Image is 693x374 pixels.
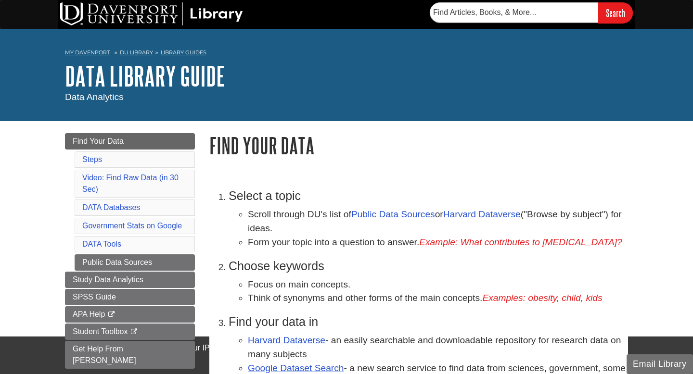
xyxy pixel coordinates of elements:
[73,137,124,145] span: Find Your Data
[82,222,182,230] a: Government Stats on Google
[65,49,110,57] a: My Davenport
[73,275,143,284] span: Study Data Analytics
[65,324,195,340] a: Student Toolbox
[65,289,195,305] a: SPSS Guide
[248,363,344,373] a: Google Dataset Search
[248,208,628,236] li: Scroll through DU's list of or ("Browse by subject") for ideas.
[229,259,628,273] h3: Choose keywords
[65,306,195,323] a: APA Help
[430,2,598,23] input: Find Articles, Books, & More...
[65,272,195,288] a: Study Data Analytics
[82,174,179,193] a: Video: Find Raw Data (in 30 Sec)
[419,237,622,247] em: Example: What contributes to [MEDICAL_DATA]?
[65,92,124,102] span: Data Analytics
[82,155,102,163] a: Steps
[209,133,628,158] h1: Find Your Data
[598,2,633,23] input: Search
[73,327,128,336] span: Student Toolbox
[75,254,195,271] a: Public Data Sources
[130,329,138,335] i: This link opens in a new window
[627,354,693,374] button: Email Library
[73,345,136,364] span: Get Help From [PERSON_NAME]
[248,334,628,362] li: - an easily searchable and downloadable repository for research data on many subjects
[73,310,105,318] span: APA Help
[65,341,195,369] a: Get Help From [PERSON_NAME]
[248,236,628,249] li: Form your topic into a question to answer.
[60,2,243,25] img: DU Library
[161,49,206,56] a: Library Guides
[229,315,628,329] h3: Find your data in
[443,209,521,219] a: Harvard Dataverse
[73,293,116,301] span: SPSS Guide
[430,2,633,23] form: Searches DU Library's articles, books, and more
[82,240,121,248] a: DATA Tools
[248,278,628,292] li: Focus on main concepts.
[482,293,602,303] em: Examples: obesity, child, kids
[65,61,225,91] a: DATA Library Guide
[82,203,140,212] a: DATA Databases
[229,189,628,203] h3: Select a topic
[248,335,325,345] a: Harvard Dataverse
[65,46,628,62] nav: breadcrumb
[351,209,435,219] a: Public Data Sources
[120,49,153,56] a: DU Library
[107,312,115,318] i: This link opens in a new window
[248,291,628,305] li: Think of synonyms and other forms of the main concepts.
[65,133,195,150] a: Find Your Data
